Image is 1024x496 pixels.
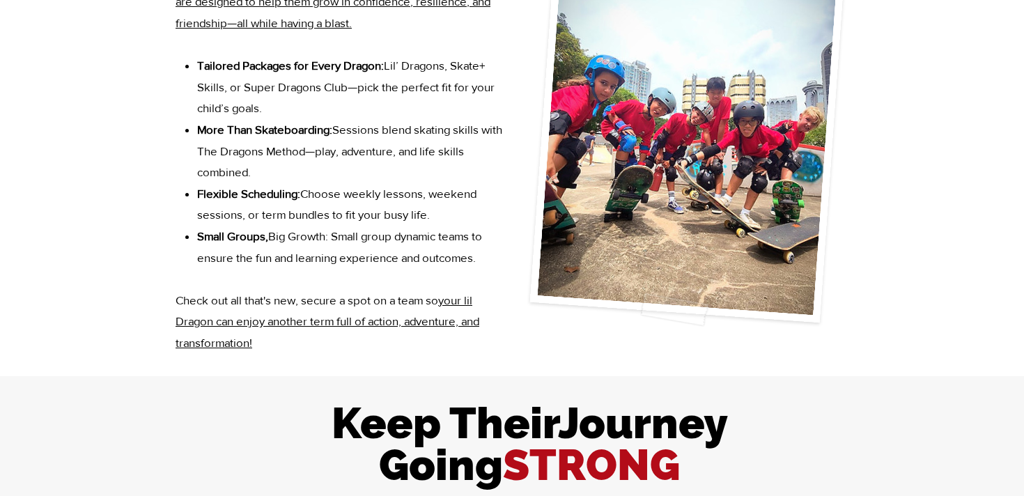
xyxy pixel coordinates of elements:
[176,293,479,349] span: your lil Dragon can enjoy another term full of action, adventure, and transformation!
[176,290,506,354] p: Check out all that's new, secure a spot on a team so
[197,229,268,242] span: Small Groups,
[332,398,558,449] span: Keep Their
[197,119,506,183] p: Sessions blend skating skills with The Dragons Method—play, adventure, and life skills combined.
[197,226,506,290] p: Big Growth: Small group dynamic teams to ensure the fun and learning experience and outcomes.
[197,55,506,119] p: Lil’ Dragons, Skate+ Skills, or Super Dragons Club—pick the perfect fit for your child’s goals.
[197,183,506,226] p: Choose weekly lessons, weekend sessions, or term bundles to fit your busy life.
[197,187,300,200] span: Flexible Scheduling:
[503,440,680,490] span: STRONG
[197,59,384,72] span: Tailored Packages for Every Dragon:
[197,123,332,136] span: More Than Skateboarding:
[379,398,728,490] span: Journey Going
